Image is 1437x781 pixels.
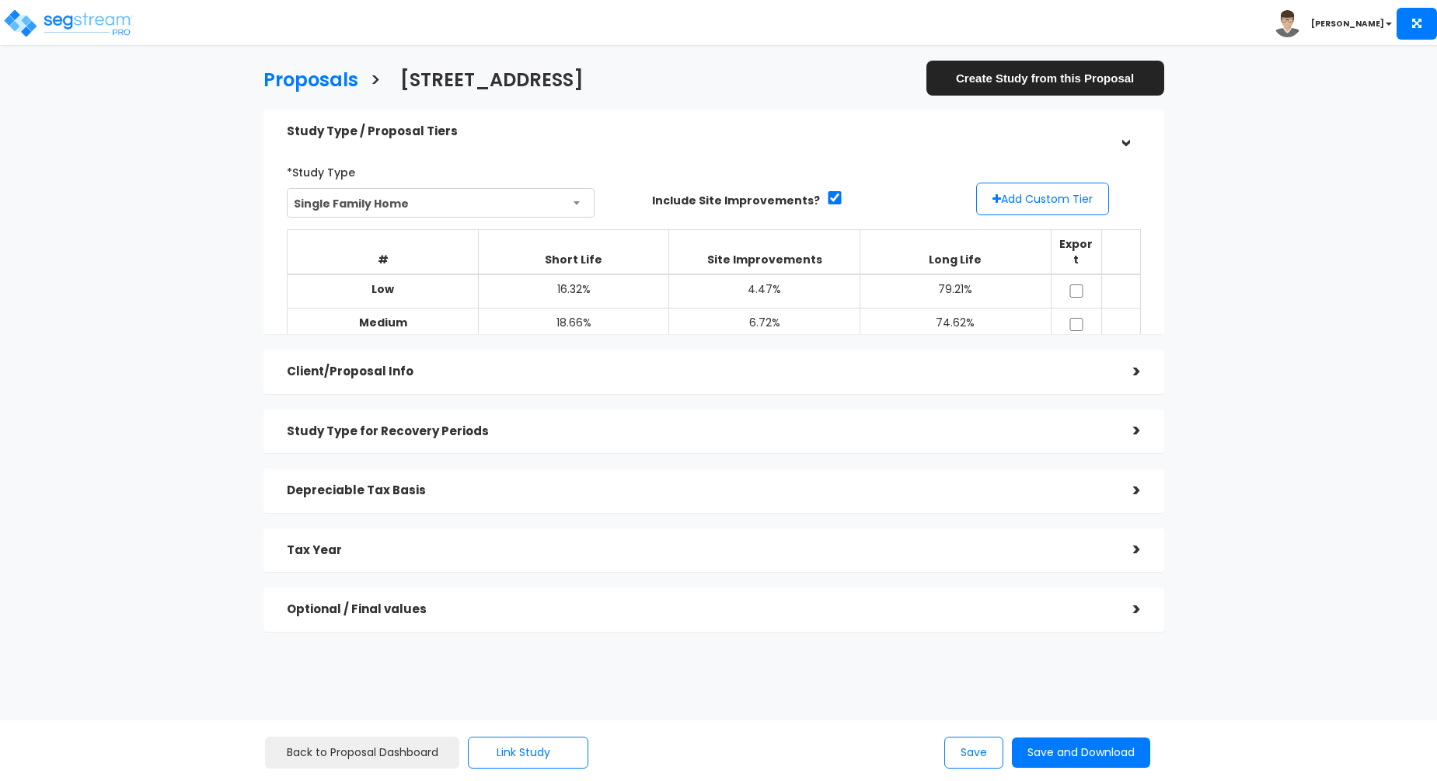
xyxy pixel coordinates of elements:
td: 6.72% [669,309,860,342]
h3: > [370,70,381,94]
th: Export [1051,230,1101,275]
div: > [1110,598,1141,622]
label: Include Site Improvements? [652,193,820,208]
td: 4.47% [669,274,860,309]
img: avatar.png [1274,10,1301,37]
div: > [1110,479,1141,503]
a: Back to Proposal Dashboard [265,737,459,769]
a: Proposals [252,54,358,102]
h5: Tax Year [287,544,1109,557]
h5: Study Type / Proposal Tiers [287,125,1109,138]
th: # [288,230,479,275]
td: 16.32% [478,274,669,309]
b: [PERSON_NAME] [1311,18,1384,30]
button: Add Custom Tier [976,183,1109,215]
div: > [1110,419,1141,443]
h5: Optional / Final values [287,603,1109,616]
span: Single Family Home [287,188,595,218]
button: Save and Download [1012,737,1150,768]
h5: Depreciable Tax Basis [287,484,1109,497]
div: > [1113,116,1137,147]
img: logo_pro_r.png [2,8,134,39]
h3: Proposals [263,70,358,94]
a: [STREET_ADDRESS] [389,54,584,102]
th: Site Improvements [669,230,860,275]
h5: Study Type for Recovery Periods [287,425,1109,438]
th: Long Life [860,230,1052,275]
button: Save [944,737,1003,769]
td: 18.66% [478,309,669,342]
td: 79.21% [860,274,1052,309]
h3: [STREET_ADDRESS] [400,70,584,94]
label: *Study Type [287,159,355,180]
span: Single Family Home [288,189,594,218]
th: Short Life [478,230,669,275]
b: Medium [359,315,407,330]
a: Create Study from this Proposal [926,61,1164,96]
td: 74.62% [860,309,1052,342]
button: Link Study [468,737,588,769]
div: > [1110,360,1141,384]
h5: Client/Proposal Info [287,365,1109,378]
div: > [1110,538,1141,562]
b: Low [371,281,394,297]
